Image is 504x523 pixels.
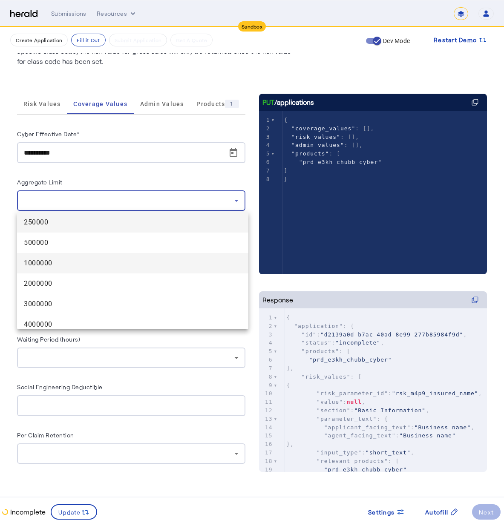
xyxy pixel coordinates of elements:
[24,258,242,268] span: 1000000
[24,279,242,289] span: 2000000
[24,299,242,309] span: 3000000
[24,217,242,227] span: 250000
[24,238,242,248] span: 500000
[24,319,242,330] span: 4000000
